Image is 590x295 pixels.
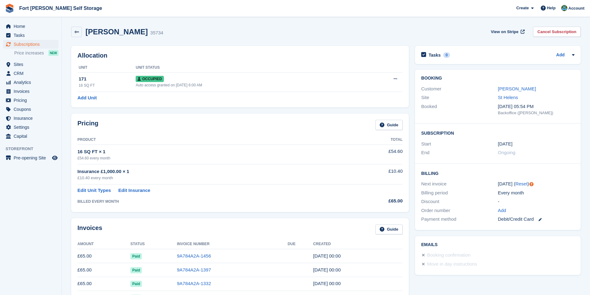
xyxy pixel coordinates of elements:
img: Alex [561,5,567,11]
a: Add [556,52,565,59]
span: Paid [130,281,142,287]
td: £65.00 [77,263,130,277]
a: Fort [PERSON_NAME] Self Storage [17,3,105,13]
span: Home [14,22,51,31]
span: Occupied [136,76,164,82]
a: Price increases NEW [14,50,59,56]
a: menu [3,69,59,78]
div: 171 [79,76,136,83]
a: menu [3,105,59,114]
span: Price increases [14,50,44,56]
div: £10.40 every month [77,175,350,181]
time: 2025-07-13 23:00:20 UTC [313,253,341,258]
div: [DATE] ( ) [498,180,575,188]
a: Reset [515,181,527,186]
td: £54.60 [350,145,403,164]
th: Amount [77,239,130,249]
span: Account [568,5,584,11]
a: menu [3,132,59,141]
th: Unit Status [136,63,359,73]
a: 9A784A2A-1397 [177,267,211,272]
a: St Helens [498,95,518,100]
h2: [PERSON_NAME] [85,28,148,36]
td: £65.00 [77,277,130,291]
div: Discount [421,198,498,205]
h2: Booking [421,76,575,81]
span: Insurance [14,114,51,123]
th: Total [350,135,403,145]
span: Analytics [14,78,51,87]
a: menu [3,40,59,49]
span: Create [516,5,529,11]
h2: Billing [421,170,575,176]
span: Sites [14,60,51,69]
a: menu [3,78,59,87]
div: 35734 [150,29,163,37]
a: Cancel Subscription [533,27,581,37]
a: menu [3,22,59,31]
div: - [498,198,575,205]
div: Customer [421,85,498,93]
span: CRM [14,69,51,78]
div: [DATE] 05:54 PM [498,103,575,110]
div: £65.00 [350,197,403,205]
div: Backoffice ([PERSON_NAME]) [498,110,575,116]
div: Next invoice [421,180,498,188]
span: Tasks [14,31,51,40]
div: Start [421,141,498,148]
a: [PERSON_NAME] [498,86,536,91]
span: Storefront [6,146,62,152]
div: Booking confirmation [427,252,470,259]
time: 2024-04-13 23:00:00 UTC [498,141,513,148]
span: Pricing [14,96,51,105]
div: 16 SQ FT [79,83,136,88]
span: Paid [130,253,142,259]
span: View on Stripe [491,29,518,35]
span: Capital [14,132,51,141]
div: Site [421,94,498,101]
a: 9A784A2A-1332 [177,281,211,286]
a: menu [3,123,59,132]
th: Due [288,239,313,249]
img: stora-icon-8386f47178a22dfd0bd8f6a31ec36ba5ce8667c1dd55bd0f319d3a0aa187defe.svg [5,4,14,13]
div: Order number [421,207,498,214]
div: Insurance £1,000.00 × 1 [77,168,350,175]
div: Booked [421,103,498,116]
time: 2025-06-13 23:00:08 UTC [313,267,341,272]
span: Coupons [14,105,51,114]
th: Status [130,239,177,249]
a: menu [3,31,59,40]
div: End [421,149,498,156]
div: Payment method [421,216,498,223]
span: Pre-opening Site [14,154,51,162]
div: BILLED EVERY MONTH [77,199,350,204]
a: View on Stripe [488,27,526,37]
span: Invoices [14,87,51,96]
th: Product [77,135,350,145]
th: Unit [77,63,136,73]
a: Guide [375,120,403,130]
h2: Subscription [421,130,575,136]
a: Add Unit [77,94,97,102]
div: Billing period [421,189,498,197]
th: Created [313,239,403,249]
span: Subscriptions [14,40,51,49]
div: Every month [498,189,575,197]
div: NEW [48,50,59,56]
a: menu [3,96,59,105]
span: Paid [130,267,142,273]
a: menu [3,154,59,162]
a: Edit Insurance [118,187,150,194]
h2: Pricing [77,120,98,130]
div: £54.60 every month [77,155,350,161]
span: Help [547,5,556,11]
a: menu [3,87,59,96]
h2: Invoices [77,224,102,235]
a: Add [498,207,506,214]
div: Auto access granted on [DATE] 6:00 AM [136,82,359,88]
td: £65.00 [77,249,130,263]
time: 2025-05-13 23:00:44 UTC [313,281,341,286]
h2: Emails [421,242,575,247]
div: Debit/Credit Card [498,216,575,223]
div: Tooltip anchor [529,181,534,187]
